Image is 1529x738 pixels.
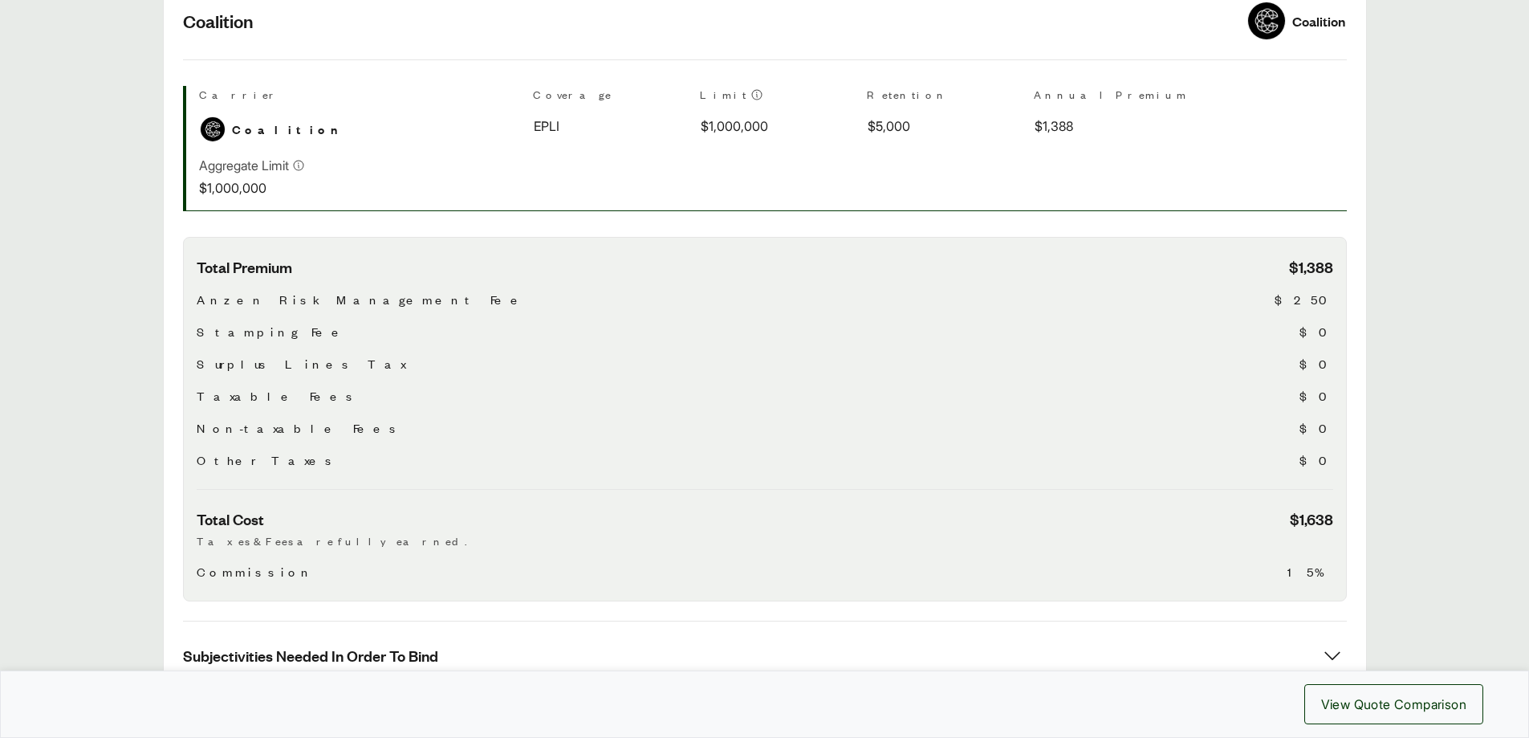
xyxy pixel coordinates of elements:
p: Taxes & Fees are fully earned. [197,532,1333,549]
span: $1,000,000 [701,116,768,136]
img: Coalition logo [1248,2,1285,39]
th: Annual Premium [1034,86,1188,109]
span: $250 [1275,290,1333,309]
span: $1,388 [1289,257,1333,277]
span: Taxable Fees [197,386,359,406]
span: $0 [1299,386,1333,406]
span: $0 [1299,354,1333,373]
th: Retention [867,86,1021,109]
span: Surplus Lines Tax [197,354,405,373]
span: $1,388 [1035,116,1073,136]
th: Coverage [533,86,687,109]
span: $0 [1299,451,1333,470]
span: Non-taxable Fees [197,418,402,438]
span: Coalition [232,120,345,139]
span: $0 [1299,322,1333,341]
span: $0 [1299,418,1333,438]
button: View Quote Comparison [1304,684,1483,724]
h2: Coalition [183,9,1228,33]
span: Total Cost [197,509,264,529]
span: Total Premium [197,257,292,277]
th: Carrier [199,86,520,109]
span: View Quote Comparison [1321,695,1466,714]
div: Coalition [1292,10,1345,32]
span: Anzen Risk Management Fee [197,290,527,309]
span: Subjectivities Needed In Order To Bind [183,646,438,666]
span: $1,638 [1290,509,1333,529]
img: Coalition logo [201,117,225,141]
p: Aggregate Limit [199,156,289,175]
span: EPLI [534,116,559,136]
span: Stamping Fee [197,322,348,341]
span: 15% [1287,562,1333,581]
th: Limit [700,86,854,109]
button: Subjectivities Needed In Order To Bind [183,622,1347,689]
p: $1,000,000 [199,178,305,198]
span: Other Taxes [197,451,338,470]
span: Commission [197,562,315,581]
span: $5,000 [868,116,910,136]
